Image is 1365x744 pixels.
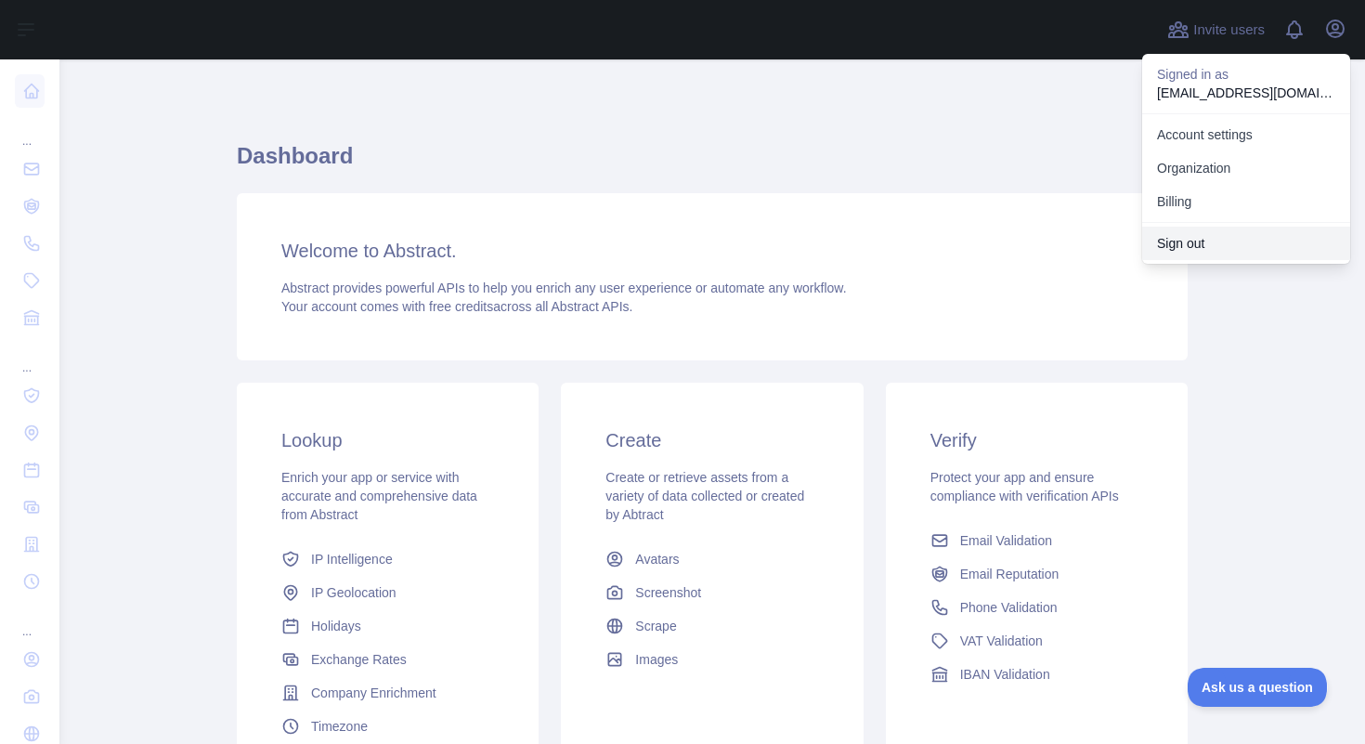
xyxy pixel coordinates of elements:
a: Exchange Rates [274,643,501,676]
span: IP Intelligence [311,550,393,568]
span: Email Validation [960,531,1052,550]
span: Email Reputation [960,565,1059,583]
button: Sign out [1142,227,1350,260]
span: Holidays [311,617,361,635]
span: Enrich your app or service with accurate and comprehensive data from Abstract [281,470,477,522]
a: Holidays [274,609,501,643]
span: Screenshot [635,583,701,602]
span: Your account comes with across all Abstract APIs. [281,299,632,314]
span: Avatars [635,550,679,568]
a: IBAN Validation [923,658,1150,691]
iframe: Toggle Customer Support [1188,668,1328,707]
div: ... [15,338,45,375]
a: Screenshot [598,576,825,609]
a: Organization [1142,151,1350,185]
a: Timezone [274,710,501,743]
span: Exchange Rates [311,650,407,669]
span: Abstract provides powerful APIs to help you enrich any user experience or automate any workflow. [281,281,847,295]
button: Billing [1142,185,1350,218]
h3: Verify [930,427,1143,453]
span: IBAN Validation [960,665,1050,684]
span: free credits [429,299,493,314]
span: Scrape [635,617,676,635]
p: [EMAIL_ADDRESS][DOMAIN_NAME] [1157,84,1335,102]
h1: Dashboard [237,141,1188,186]
div: ... [15,111,45,149]
div: ... [15,602,45,639]
a: Phone Validation [923,591,1150,624]
a: Company Enrichment [274,676,501,710]
span: Create or retrieve assets from a variety of data collected or created by Abtract [605,470,804,522]
span: Phone Validation [960,598,1058,617]
a: Email Validation [923,524,1150,557]
a: Email Reputation [923,557,1150,591]
button: Invite users [1163,15,1268,45]
h3: Welcome to Abstract. [281,238,1143,264]
a: Images [598,643,825,676]
span: Company Enrichment [311,684,436,702]
span: Protect your app and ensure compliance with verification APIs [930,470,1119,503]
a: Avatars [598,542,825,576]
h3: Create [605,427,818,453]
a: VAT Validation [923,624,1150,658]
a: Account settings [1142,118,1350,151]
h3: Lookup [281,427,494,453]
span: IP Geolocation [311,583,396,602]
span: Invite users [1193,20,1265,41]
a: Scrape [598,609,825,643]
span: Timezone [311,717,368,736]
p: Signed in as [1157,65,1335,84]
span: VAT Validation [960,632,1043,650]
a: IP Intelligence [274,542,501,576]
span: Images [635,650,678,669]
a: IP Geolocation [274,576,501,609]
